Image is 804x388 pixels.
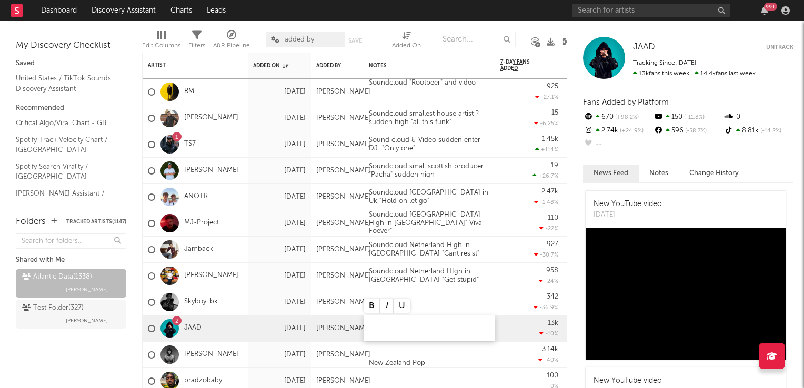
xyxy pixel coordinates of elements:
a: [PERSON_NAME] [184,271,238,280]
button: Change History [679,165,749,182]
div: 925 [547,83,558,90]
a: Test Folder(327)[PERSON_NAME] [16,300,126,329]
div: 110 [548,215,558,221]
div: 13k [548,320,558,326]
a: TS7 [184,140,196,149]
span: 14.4k fans last week [633,70,756,77]
span: [PERSON_NAME] [66,283,108,296]
span: +24.9 % [618,128,644,134]
div: -30.7 % [534,251,558,258]
input: Search for folders... [16,233,126,249]
div: [PERSON_NAME] [316,167,370,175]
button: Notes [639,165,679,182]
div: 0 [723,110,793,124]
span: Tracking Since: [DATE] [633,60,696,66]
div: [PERSON_NAME] [316,114,370,122]
span: -11.8 % [682,115,705,120]
div: -22 % [539,225,558,232]
div: Soundcloud small scottish producer "Pacha" sudden high [364,162,495,179]
a: Critical Algo/Viral Chart - GB [16,117,116,129]
div: 100 [547,372,558,379]
div: 596 [653,124,723,138]
a: ANOTR [184,192,208,201]
div: 2.47k [541,188,558,195]
div: My Discovery Checklist [16,39,126,52]
div: -10 % [539,330,558,337]
div: +114 % [535,146,558,153]
div: A&R Pipeline [213,26,250,57]
div: [DATE] [253,349,306,361]
div: -1.48 % [534,199,558,206]
div: 150 [653,110,723,124]
a: [PERSON_NAME] Assistant / [GEOGRAPHIC_DATA] [16,188,116,209]
div: Notes [369,63,474,69]
div: Filters [188,39,205,52]
div: 3.14k [542,346,558,353]
div: Test Folder ( 327 ) [22,302,84,314]
a: [PERSON_NAME] [184,350,238,359]
div: Edit Columns [142,26,180,57]
div: Added On [392,39,421,52]
div: -27.1 % [535,94,558,100]
a: Spotify Search Virality / [GEOGRAPHIC_DATA] [16,161,116,182]
div: 927 [547,241,558,248]
a: RM [184,87,194,96]
span: +98.2 % [614,115,639,120]
div: Edit Columns [142,39,180,52]
div: Folders [16,216,46,228]
div: Soundcloud Netherland HIgh in [GEOGRAPHIC_DATA] "Get stupid" [364,268,495,284]
a: JAAD [633,42,655,53]
button: News Feed [583,165,639,182]
div: [DATE] [253,296,306,309]
div: 99 + [764,3,777,11]
div: [PERSON_NAME] [316,298,370,307]
div: Soundcloud "Rootbeer" and video [364,79,481,87]
div: Soundcloud [GEOGRAPHIC_DATA] High in [GEOGRAPHIC_DATA]" Viva Foever" [364,211,495,236]
div: Added On [253,63,290,69]
div: [PERSON_NAME] [316,377,370,385]
button: Untrack [766,42,793,53]
div: 958 [546,267,558,274]
input: Search... [437,32,516,47]
div: 1.45k [542,136,558,142]
div: [DATE] [253,112,306,125]
div: Soundcloud [GEOGRAPHIC_DATA] in Uk "Hold on let go" [364,189,495,205]
div: Filters [188,26,205,57]
a: MJ-Project [184,219,219,228]
div: Shared with Me [16,254,126,267]
a: [PERSON_NAME] [184,114,238,122]
div: New Zealand Pop [364,359,430,367]
div: [DATE] [253,322,306,335]
div: Soundcloud smallest house artist ? sudden high "all this funk" [364,110,495,126]
div: [DATE] [253,375,306,387]
div: Soundcloud Netherland High in [GEOGRAPHIC_DATA] "Cant resist" [364,241,495,258]
div: 342 [547,293,558,300]
span: 7-Day Fans Added [500,59,542,72]
div: Recommended [16,102,126,115]
a: United States / TikTok Sounds Discovery Assistant [16,73,116,94]
div: New YouTube video [594,375,662,386]
span: 13k fans this week [633,70,689,77]
div: -6.25 % [534,120,558,127]
div: [DATE] [253,217,306,230]
span: Fans Added by Platform [583,98,669,106]
div: [PERSON_NAME] [316,88,370,96]
div: [DATE] [594,210,662,220]
div: Added On [392,26,421,57]
div: New YouTube video [594,199,662,210]
a: Spotify Track Velocity Chart / [GEOGRAPHIC_DATA] [16,134,116,156]
div: Added By [316,63,343,69]
div: -40 % [538,356,558,363]
a: [PERSON_NAME] [184,166,238,175]
div: [PERSON_NAME] [316,351,370,359]
span: [PERSON_NAME] [66,314,108,327]
div: [PERSON_NAME] [316,140,370,149]
a: Atlantic Data(1338)[PERSON_NAME] [16,269,126,298]
div: [DATE] [253,191,306,203]
a: Skyboy ibk [184,298,218,307]
span: -14.2 % [759,128,781,134]
div: Artist [148,62,227,68]
div: -- [583,138,653,151]
div: [DATE] [253,138,306,151]
div: 8.81k [723,124,793,138]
